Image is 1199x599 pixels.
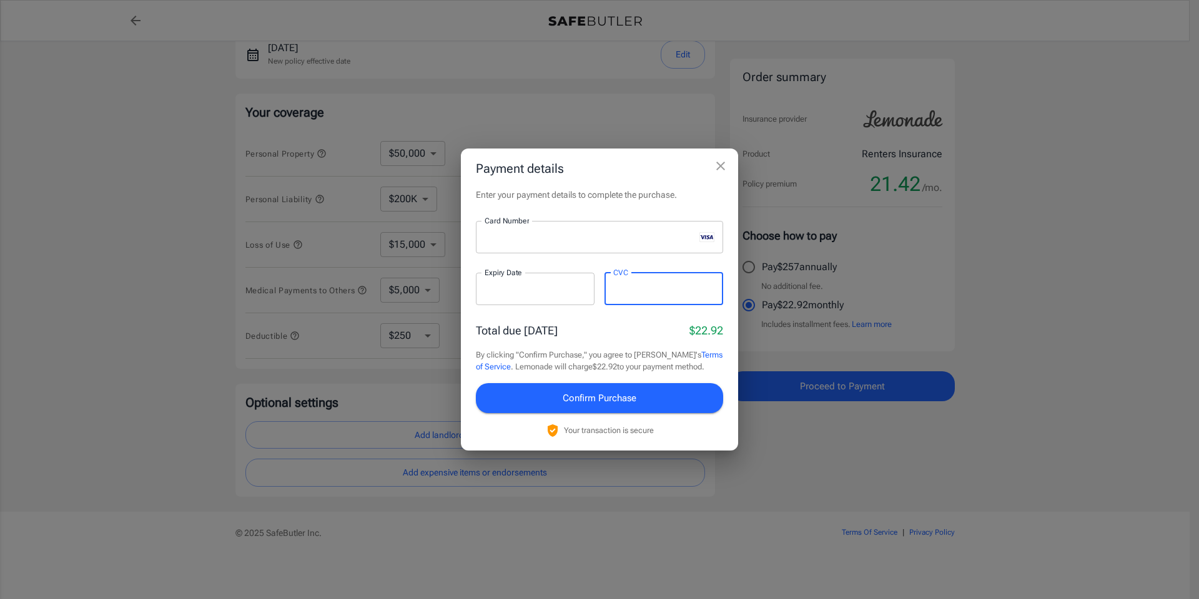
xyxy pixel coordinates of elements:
iframe: Secure CVC input frame [613,283,714,295]
p: Total due [DATE] [476,322,558,339]
p: Enter your payment details to complete the purchase. [476,188,723,201]
label: CVC [613,267,628,278]
p: Your transaction is secure [564,424,654,436]
p: $22.92 [689,322,723,339]
iframe: Secure expiration date input frame [485,283,586,295]
span: Confirm Purchase [563,390,636,406]
button: Confirm Purchase [476,383,723,413]
button: close [708,153,733,178]
label: Expiry Date [485,267,522,278]
svg: visa [699,232,714,242]
p: By clicking "Confirm Purchase," you agree to [PERSON_NAME]'s . Lemonade will charge $22.92 to you... [476,349,723,373]
h2: Payment details [461,149,738,188]
label: Card Number [485,215,529,226]
iframe: Secure card number input frame [485,231,694,243]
